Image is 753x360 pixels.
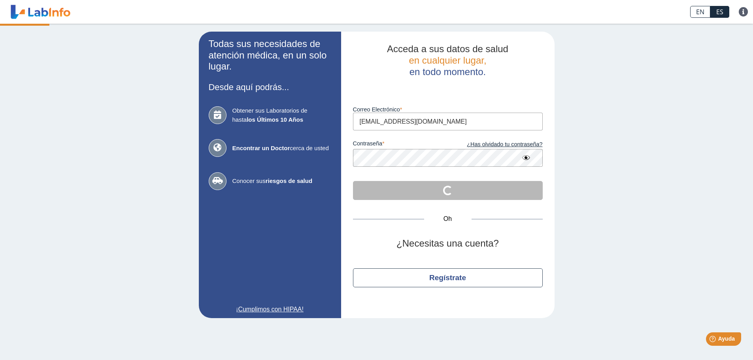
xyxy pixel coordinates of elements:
[716,8,723,16] font: ES
[387,43,508,54] font: Acceda a sus datos de salud
[209,38,327,72] font: Todas sus necesidades de atención médica, en un solo lugar.
[443,215,452,222] font: Oh
[232,107,308,123] font: Obtener sus Laboratorios de hasta
[353,268,543,287] button: Regístrate
[396,238,499,249] font: ¿Necesitas una cuenta?
[429,273,466,282] font: Regístrate
[232,145,290,151] font: Encontrar un Doctor
[410,66,486,77] font: en todo momento.
[266,177,312,184] font: riesgos de salud
[236,306,304,313] font: ¡Cumplimos con HIPAA!
[209,82,289,92] font: Desde aquí podrás...
[290,145,328,151] font: cerca de usted
[353,106,400,113] font: Correo Electrónico
[683,329,744,351] iframe: Lanzador de widgets de ayuda
[247,116,303,123] font: los Últimos 10 Años
[353,140,382,147] font: contraseña
[696,8,704,16] font: EN
[467,141,542,147] font: ¿Has olvidado tu contraseña?
[232,177,266,184] font: Conocer sus
[409,55,486,66] font: en cualquier lugar,
[448,140,543,149] a: ¿Has olvidado tu contraseña?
